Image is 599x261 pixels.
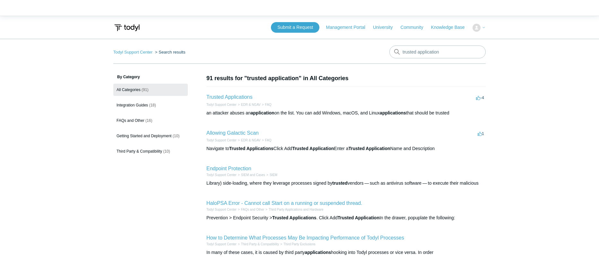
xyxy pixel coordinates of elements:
em: Trusted Application [338,215,379,220]
a: Getting Started and Deployment (10) [113,130,188,142]
img: Todyl Support Center Help Center home page [113,22,141,34]
li: FAQs and Other [237,207,264,212]
div: an attacker abuses an on the list. You can add Windows, macOS, and Linux that should be trusted [206,110,486,116]
a: How to Determine What Processes May Be Impacting Performance of Todyl Processes [206,235,404,240]
a: Submit a Request [271,22,319,33]
a: EDR & NGAV [241,139,261,142]
li: FAQ [261,102,272,107]
div: Prevention > Endpoint Security > . Click Add In the drawer, popuplate the following: [206,215,486,221]
li: Third Party & Compatibility [237,242,279,247]
a: Trusted Applications [206,94,252,100]
li: Todyl Support Center [206,173,237,177]
div: In many of these cases, it is caused by third party hooking into Todyl processes or vice versa. I... [206,249,486,256]
h3: By Category [113,74,188,80]
a: Todyl Support Center [206,242,237,246]
input: Search [389,46,486,58]
div: Navigate to Click Add Enter a Name and Description [206,145,486,152]
em: applications [380,110,406,115]
a: Third Party & Compatibility [241,242,279,246]
a: Todyl Support Center [206,103,237,106]
li: Todyl Support Center [206,242,237,247]
div: Library) side-loading, where they leverage processes signed by vendors — such as antivirus softwa... [206,180,486,187]
em: Trusted Applications [229,146,273,151]
a: FAQ [265,139,272,142]
span: All Categories [117,88,141,92]
a: FAQ [265,103,272,106]
li: Todyl Support Center [113,50,154,55]
li: EDR & NGAV [237,138,261,143]
li: FAQ [261,138,272,143]
li: SIEM [265,173,277,177]
a: FAQs and Other [241,208,264,211]
em: trusted [332,181,347,186]
a: University [373,24,399,31]
li: Todyl Support Center [206,138,237,143]
span: -4 [476,95,484,100]
a: Todyl Support Center [206,139,237,142]
em: applications [305,250,331,255]
span: (18) [149,103,156,107]
a: SIEM [270,173,277,177]
a: Community [401,24,430,31]
a: Third Party Exclusions [283,242,315,246]
span: Third Party & Compatibility [117,149,162,154]
a: SIEM and Cases [241,173,265,177]
span: Integration Guides [117,103,148,107]
li: Todyl Support Center [206,102,237,107]
a: EDR & NGAV [241,103,261,106]
em: application [251,110,274,115]
h1: 91 results for "trusted application" in All Categories [206,74,486,83]
span: (16) [145,118,152,123]
li: Search results [154,50,186,55]
a: FAQs and Other (16) [113,114,188,127]
a: Allowing Galactic Scan [206,130,259,136]
a: All Categories (91) [113,84,188,96]
a: Todyl Support Center [206,208,237,211]
a: HaloPSA Error - Cannot call Start on a running or suspended thread. [206,200,362,206]
a: Todyl Support Center [206,173,237,177]
a: Third Party Applications and Hardware [269,208,324,211]
li: EDR & NGAV [237,102,261,107]
span: FAQs and Other [117,118,144,123]
em: Trusted Applications [272,215,317,220]
span: 1 [478,131,484,136]
li: Todyl Support Center [206,207,237,212]
span: Getting Started and Deployment [117,134,171,138]
a: Management Portal [326,24,372,31]
em: Trusted Application [292,146,334,151]
li: Third Party Exclusions [279,242,315,247]
a: Third Party & Compatibility (10) [113,145,188,157]
a: Todyl Support Center [113,50,152,55]
span: (10) [173,134,179,138]
span: (10) [163,149,170,154]
a: Knowledge Base [431,24,471,31]
a: Integration Guides (18) [113,99,188,111]
a: Endpoint Protection [206,166,251,171]
span: (91) [142,88,148,92]
li: Third Party Applications and Hardware [264,207,323,212]
li: SIEM and Cases [237,173,265,177]
em: Trusted Application [348,146,390,151]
